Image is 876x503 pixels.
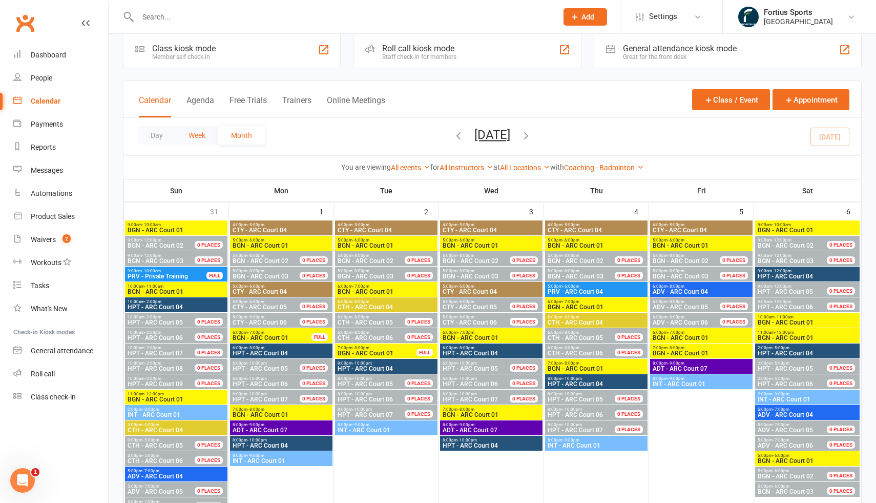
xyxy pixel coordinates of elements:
[127,227,225,233] span: BGN - ARC Court 01
[247,253,264,258] span: - 8:00pm
[319,203,333,219] div: 1
[352,223,369,227] span: - 5:00pm
[31,305,68,313] div: What's New
[615,272,643,279] div: 0 PLACES
[758,288,813,295] span: HPT - ARC Court 05
[562,223,579,227] span: - 5:00pm
[232,227,330,233] span: CTY - ARC Court 04
[653,319,708,326] span: ADV - ARC Court 06
[500,164,550,172] a: All Locations
[405,256,433,264] div: 0 PLACES
[653,257,708,265] span: BGN - ARC Court 02
[547,284,645,289] span: 5:00pm
[652,284,750,289] span: 6:00pm
[442,223,540,227] span: 4:00pm
[739,203,754,219] div: 5
[764,17,833,26] div: [GEOGRAPHIC_DATA]
[282,95,311,117] button: Trainers
[142,223,161,227] span: - 10:00am
[510,318,538,326] div: 0 PLACES
[827,256,855,264] div: 0 PLACES
[142,253,161,258] span: - 12:00pm
[757,335,858,341] span: BGN - ARC Court 01
[142,238,161,243] span: - 12:00pm
[31,212,75,220] div: Product Sales
[442,253,522,258] span: 5:00pm
[13,182,108,205] a: Automations
[232,350,330,356] span: HPT - ARC Court 04
[457,238,474,243] span: - 6:00pm
[564,164,644,172] a: Coaching - Badminton
[430,163,440,171] strong: for
[652,289,750,295] span: ADV - ARC Court 04
[337,350,417,356] span: BGN - ARC Court 01
[338,319,393,326] span: CTH - ARC Court 05
[337,330,417,335] span: 6:00pm
[352,346,369,350] span: - 8:00pm
[128,242,183,249] span: BGN - ARC Court 02
[382,53,456,61] div: Staff check-in for members
[247,269,264,273] span: - 8:00pm
[31,166,63,174] div: Messages
[127,346,207,350] span: 10:00am
[457,253,474,258] span: - 8:00pm
[440,164,493,172] a: All Instructors
[31,347,93,355] div: General attendance
[233,257,288,265] span: BGN - ARC Court 02
[31,120,63,128] div: Payments
[13,136,108,159] a: Reports
[757,273,858,279] span: HPT - ARC Court 04
[457,315,474,319] span: - 6:00pm
[443,304,497,311] span: CTY - ARC Court 05
[827,303,855,310] div: 0 PLACES
[547,319,645,326] span: CTH - ARC Court 04
[652,335,750,341] span: BGN - ARC Court 01
[510,303,538,310] div: 0 PLACES
[31,281,49,290] div: Tasks
[757,346,858,350] span: 2:00pm
[474,128,510,142] button: [DATE]
[247,284,264,289] span: - 6:00pm
[772,284,791,289] span: - 12:00pm
[772,299,791,304] span: - 12:00pm
[124,180,229,202] th: Sun
[562,330,579,335] span: - 8:00pm
[772,253,791,258] span: - 12:00pm
[764,8,833,17] div: Fortius Sports
[300,256,328,264] div: 0 PLACES
[233,319,287,326] span: CTY - ARC Court 06
[232,289,330,295] span: CTY - ARC Court 04
[247,330,264,335] span: - 7:00pm
[31,97,60,105] div: Calendar
[652,243,750,249] span: BGN - ARC Court 01
[652,223,750,227] span: 4:00pm
[615,256,643,264] div: 0 PLACES
[13,67,108,90] a: People
[232,330,312,335] span: 6:00pm
[757,315,858,319] span: 10:00am
[757,284,839,289] span: 9:00am
[405,333,433,341] div: 0 PLACES
[547,330,627,335] span: 6:00pm
[31,468,39,476] span: 1
[757,319,858,326] span: BGN - ARC Court 01
[443,273,498,280] span: BGN - ARC Court 03
[562,346,579,350] span: - 8:00pm
[720,303,748,310] div: 0 PLACES
[442,289,540,295] span: CTY - ARC Court 04
[457,284,474,289] span: - 6:00pm
[443,257,498,265] span: BGN - ARC Court 02
[144,299,161,304] span: - 2:00pm
[195,256,223,264] div: 0 PLACES
[127,238,207,243] span: 9:00am
[405,318,433,326] div: 0 PLACES
[210,203,228,219] div: 31
[668,238,684,243] span: - 6:00pm
[772,238,791,243] span: - 12:00pm
[562,284,579,289] span: - 6:00pm
[442,315,522,319] span: 5:00pm
[547,299,645,304] span: 6:00pm
[127,330,207,335] span: 10:00am
[128,319,183,326] span: HPT - ARC Court 05
[547,253,627,258] span: 5:00pm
